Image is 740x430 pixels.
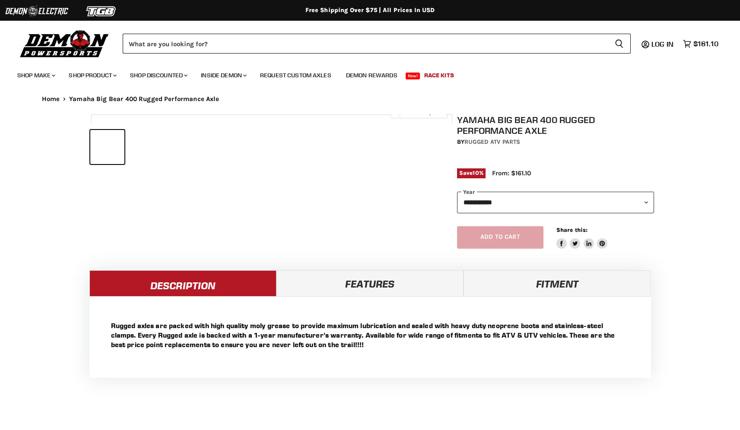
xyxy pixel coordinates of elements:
a: Race Kits [418,66,461,84]
select: year [457,192,654,213]
a: Home [42,95,60,103]
img: Demon Powersports [17,28,112,59]
span: New! [406,73,420,79]
span: Save % [457,168,486,178]
a: Request Custom Axles [254,66,338,84]
aside: Share this: [556,226,608,249]
span: Log in [651,40,673,48]
a: Shop Product [62,66,122,84]
h1: Yamaha Big Bear 400 Rugged Performance Axle [457,114,654,136]
a: Demon Rewards [340,66,404,84]
a: Rugged ATV Parts [464,138,520,145]
div: Free Shipping Over $75 | All Prices In USD [25,6,716,14]
a: Fitment [464,270,651,296]
span: Click to expand [395,109,443,115]
div: by [457,137,654,147]
a: Inside Demon [194,66,252,84]
input: Search [123,34,608,54]
ul: Main menu [11,63,716,84]
img: TGB Logo 2 [69,3,134,19]
button: Yamaha Big Bear 400 Rugged Performance Axle thumbnail [200,130,235,164]
span: From: $161.10 [492,169,531,177]
a: Features [276,270,464,296]
a: Log in [648,40,679,48]
a: Description [89,270,276,296]
form: Product [123,34,631,54]
span: Yamaha Big Bear 400 Rugged Performance Axle [69,95,219,103]
span: 10 [473,170,479,176]
button: Search [608,34,631,54]
button: Yamaha Big Bear 400 Rugged Performance Axle thumbnail [90,130,124,164]
button: Yamaha Big Bear 400 Rugged Performance Axle thumbnail [164,130,198,164]
a: $161.10 [679,38,723,50]
span: Share this: [556,227,588,233]
img: Demon Electric Logo 2 [4,3,69,19]
button: Yamaha Big Bear 400 Rugged Performance Axle thumbnail [127,130,161,164]
a: Shop Make [11,66,60,84]
a: Shop Discounted [124,66,193,84]
nav: Breadcrumbs [25,95,716,103]
p: Rugged axles are packed with high quality moly grease to provide maximum lubrication and sealed w... [111,321,629,349]
span: $161.10 [693,40,718,48]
